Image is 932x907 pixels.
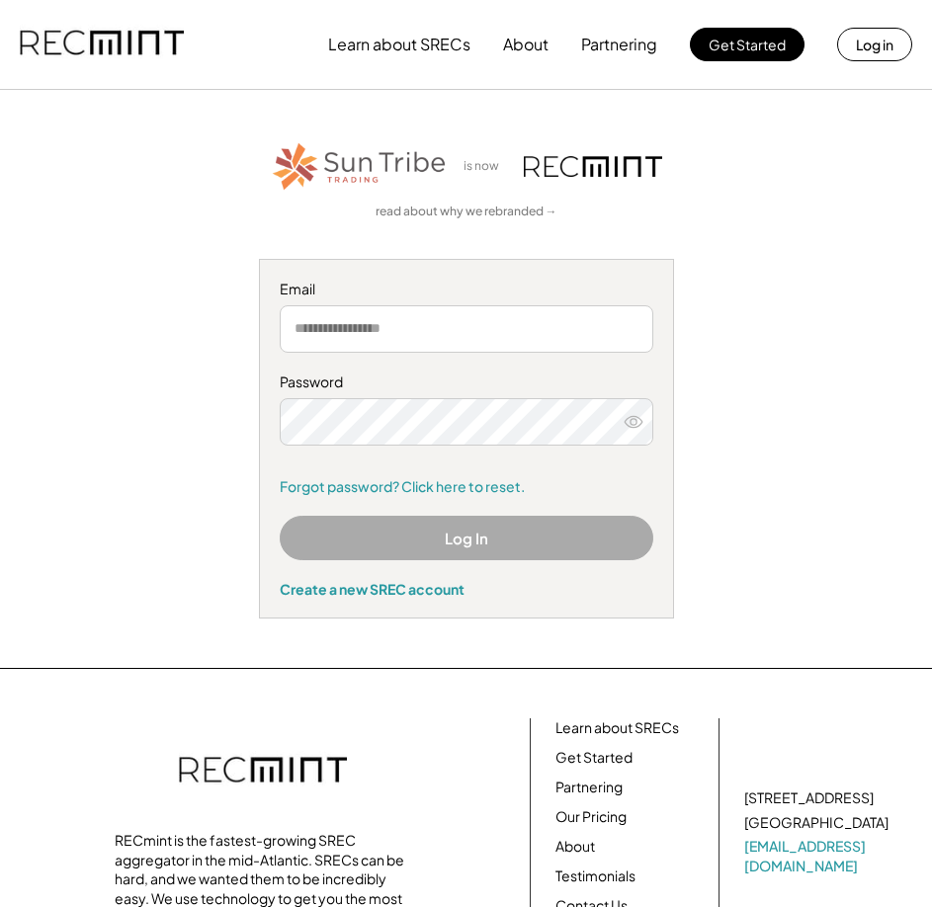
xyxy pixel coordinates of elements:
[744,788,874,808] div: [STREET_ADDRESS]
[271,139,449,194] img: STT_Horizontal_Logo%2B-%2BColor.png
[376,204,557,220] a: read about why we rebranded →
[837,28,912,61] button: Log in
[555,837,595,857] a: About
[555,748,633,768] a: Get Started
[503,25,549,64] button: About
[555,778,623,797] a: Partnering
[744,837,892,875] a: [EMAIL_ADDRESS][DOMAIN_NAME]
[280,516,653,560] button: Log In
[459,158,514,175] div: is now
[744,813,889,833] div: [GEOGRAPHIC_DATA]
[690,28,805,61] button: Get Started
[328,25,470,64] button: Learn about SRECs
[280,477,653,497] a: Forgot password? Click here to reset.
[280,580,653,598] div: Create a new SREC account
[555,807,627,827] a: Our Pricing
[179,737,347,806] img: recmint-logotype%403x.png
[555,866,635,886] a: Testimonials
[555,718,679,738] a: Learn about SRECs
[280,280,653,299] div: Email
[280,372,653,392] div: Password
[20,11,184,78] img: recmint-logotype%403x.png
[524,156,662,177] img: recmint-logotype%403x.png
[581,25,657,64] button: Partnering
